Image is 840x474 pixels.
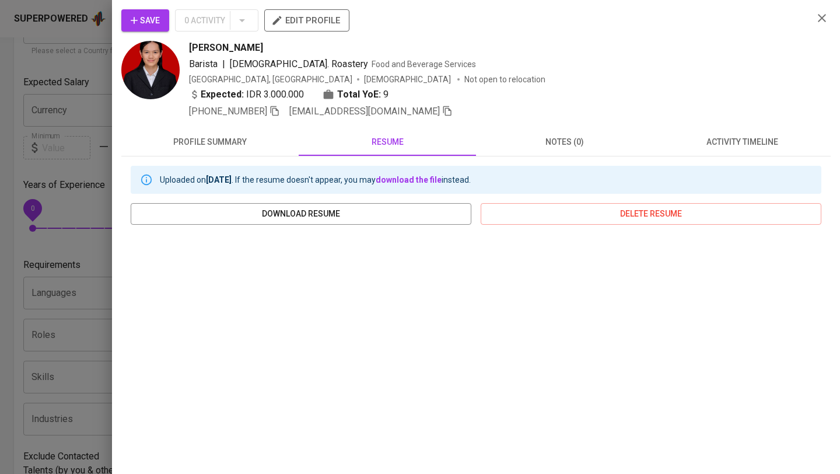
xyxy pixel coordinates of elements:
[230,58,368,69] span: [DEMOGRAPHIC_DATA]. Roastery
[206,175,232,184] b: [DATE]
[376,175,442,184] a: download the file
[131,203,471,225] button: download resume
[189,58,218,69] span: Barista
[372,60,476,69] span: Food and Beverage Services
[131,13,160,28] span: Save
[306,135,469,149] span: resume
[274,13,340,28] span: edit profile
[222,57,225,71] span: |
[337,88,381,102] b: Total YoE:
[660,135,824,149] span: activity timeline
[160,169,471,190] div: Uploaded on . If the resume doesn't appear, you may instead.
[189,106,267,117] span: [PHONE_NUMBER]
[289,106,440,117] span: [EMAIL_ADDRESS][DOMAIN_NAME]
[189,74,352,85] div: [GEOGRAPHIC_DATA], [GEOGRAPHIC_DATA]
[483,135,646,149] span: notes (0)
[364,74,453,85] span: [DEMOGRAPHIC_DATA]
[264,15,349,25] a: edit profile
[383,88,388,102] span: 9
[189,41,263,55] span: [PERSON_NAME]
[490,207,812,221] span: delete resume
[140,207,462,221] span: download resume
[128,135,292,149] span: profile summary
[121,41,180,99] img: 6ba268fb461aab3d6d2ba901eb6b967e.jpg
[189,88,304,102] div: IDR 3.000.000
[201,88,244,102] b: Expected:
[464,74,545,85] p: Not open to relocation
[264,9,349,32] button: edit profile
[481,203,821,225] button: delete resume
[121,9,169,32] button: Save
